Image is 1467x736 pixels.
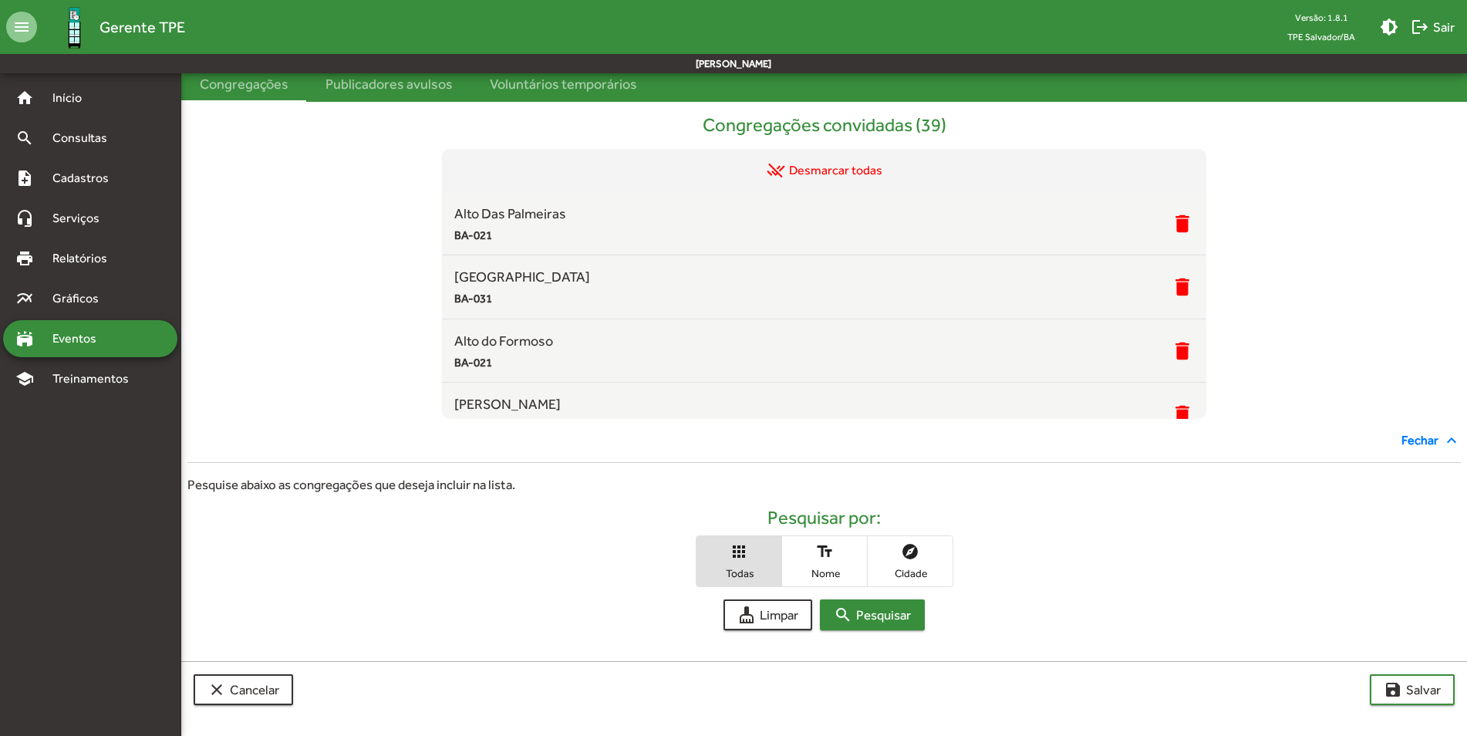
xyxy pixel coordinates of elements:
span: Nome [786,566,863,580]
mat-icon: print [15,249,34,268]
mat-icon: brightness_medium [1380,18,1398,36]
img: Logo [49,2,99,52]
button: Cidade [868,536,953,586]
button: Nome [782,536,867,586]
span: Sair [1411,13,1455,41]
span: BA-021 [454,354,1171,372]
span: TPE Salvador/BA [1275,27,1368,46]
mat-icon: text_fields [815,542,834,561]
div: Pesquise abaixo as congregações que deseja incluir na lista. [187,475,1461,495]
mat-icon: search [834,606,852,624]
button: Limpar [723,599,812,630]
span: Salvar [1384,676,1441,704]
mat-icon: explore [901,542,919,561]
mat-icon: headset_mic [15,209,34,228]
span: BA-021 [454,227,1171,245]
span: Fechar [1401,431,1461,450]
mat-icon: delete [1171,275,1194,299]
button: Cancelar [194,674,293,705]
div: Publicadores avulsos [325,73,453,94]
span: Alto do Formoso [454,330,1171,351]
mat-icon: remove_done [767,161,785,180]
mat-icon: home [15,89,34,107]
mat-icon: apps [730,542,748,561]
mat-icon: menu [6,12,37,42]
span: Desmarcar todas [767,161,882,180]
span: Serviços [43,209,120,228]
button: Sair [1405,13,1461,41]
span: Limpar [737,601,798,629]
span: Início [43,89,104,107]
a: Gerente TPE [37,2,185,52]
mat-icon: school [15,370,34,388]
span: Gráficos [43,289,120,308]
span: [GEOGRAPHIC_DATA] [454,266,1171,287]
button: Salvar [1370,674,1455,705]
span: Pesquisar [834,601,911,629]
span: Cidade [872,566,949,580]
h4: Congregações convidadas (39) [703,114,946,137]
span: Gerente TPE [99,15,185,39]
div: Versão: 1.8.1 [1275,8,1368,27]
mat-icon: multiline_chart [15,289,34,308]
mat-icon: delete [1171,403,1194,426]
span: Alto Das Palmeiras [454,203,1171,224]
mat-icon: delete [1171,212,1194,235]
mat-icon: expand_less [1442,431,1461,450]
mat-icon: note_add [15,169,34,187]
mat-icon: clear [207,680,226,699]
mat-icon: delete [1171,339,1194,363]
span: Consultas [43,129,127,147]
button: Todas [696,536,781,586]
span: Todas [700,566,777,580]
span: [PERSON_NAME] [454,393,1171,414]
h4: Pesquisar por: [767,507,881,529]
div: Congregações [200,73,288,94]
mat-icon: search [15,129,34,147]
div: Voluntários temporários [490,73,637,94]
span: BA-031 [454,290,1171,308]
span: Relatórios [43,249,127,268]
mat-icon: cleaning_services [737,606,756,624]
span: Treinamentos [43,370,147,388]
button: Pesquisar [820,599,925,630]
mat-icon: save [1384,680,1402,699]
span: Eventos [43,329,117,348]
span: Cadastros [43,169,129,187]
span: BA-021 [454,417,1171,435]
mat-icon: stadium [15,329,34,348]
span: Cancelar [207,676,279,704]
mat-icon: logout [1411,18,1429,36]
